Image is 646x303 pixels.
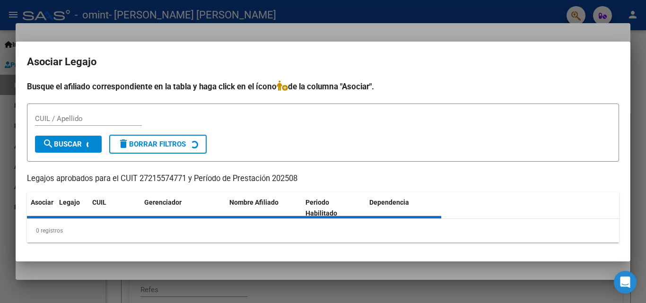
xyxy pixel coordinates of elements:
button: Buscar [35,136,102,153]
datatable-header-cell: Nombre Afiliado [226,192,302,224]
span: Asociar [31,199,53,206]
p: Legajos aprobados para el CUIT 27215574771 y Período de Prestación 202508 [27,173,619,185]
span: Dependencia [369,199,409,206]
span: Nombre Afiliado [229,199,279,206]
span: Legajo [59,199,80,206]
h4: Busque el afiliado correspondiente en la tabla y haga click en el ícono de la columna "Asociar". [27,80,619,93]
span: Borrar Filtros [118,140,186,148]
span: Buscar [43,140,82,148]
h2: Asociar Legajo [27,53,619,71]
datatable-header-cell: CUIL [88,192,140,224]
span: Periodo Habilitado [306,199,337,217]
div: Open Intercom Messenger [614,271,637,294]
mat-icon: delete [118,138,129,149]
span: Gerenciador [144,199,182,206]
datatable-header-cell: Periodo Habilitado [302,192,366,224]
datatable-header-cell: Asociar [27,192,55,224]
datatable-header-cell: Dependencia [366,192,442,224]
div: 0 registros [27,219,619,242]
button: Borrar Filtros [109,135,207,154]
datatable-header-cell: Gerenciador [140,192,226,224]
span: CUIL [92,199,106,206]
mat-icon: search [43,138,54,149]
datatable-header-cell: Legajo [55,192,88,224]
